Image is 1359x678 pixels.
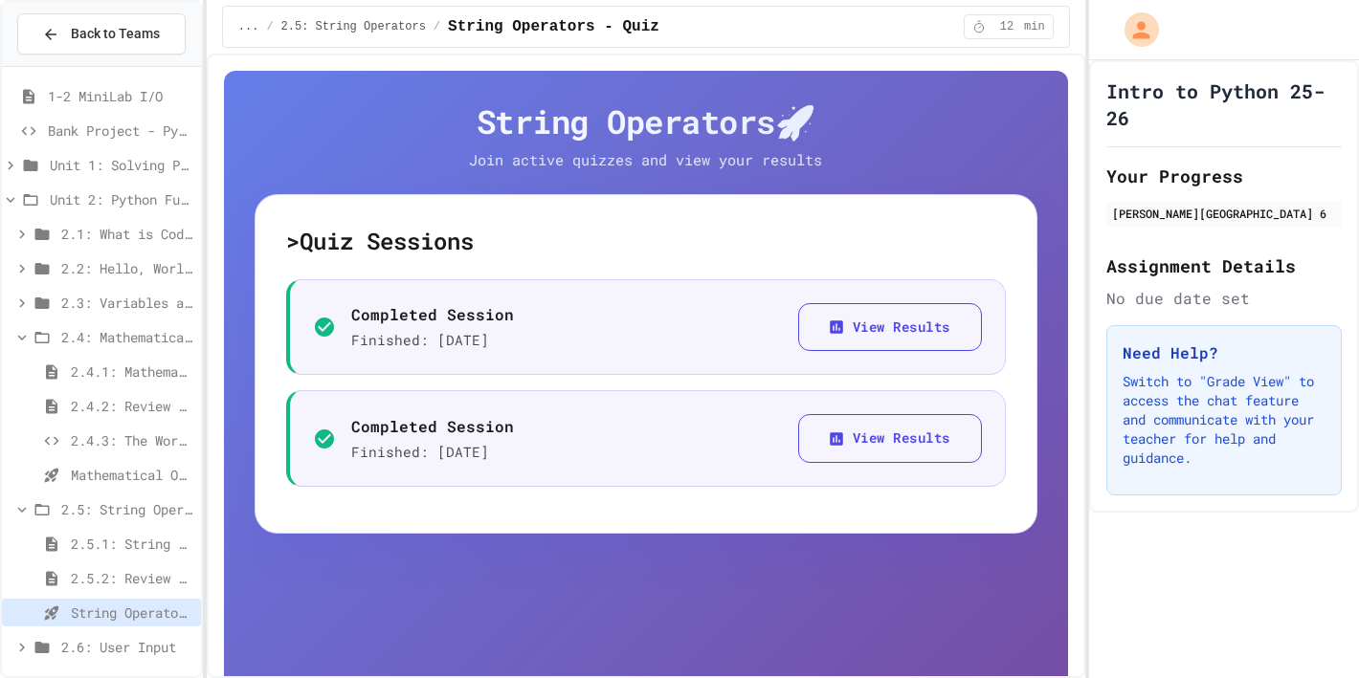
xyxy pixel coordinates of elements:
p: Completed Session [351,303,514,326]
span: 2.5: String Operators [61,499,193,519]
h1: Intro to Python 25-26 [1106,77,1342,131]
p: Finished: [DATE] [351,330,514,351]
span: 2.3: Variables and Data Types [61,293,193,313]
span: min [1024,19,1045,34]
span: Unit 1: Solving Problems in Computer Science [50,155,193,175]
p: Switch to "Grade View" to access the chat feature and communicate with your teacher for help and ... [1123,372,1326,468]
span: 2.2: Hello, World! [61,258,193,278]
h5: > Quiz Sessions [286,226,1006,256]
span: 2.4.3: The World's Worst [PERSON_NAME] Market [71,430,193,450]
span: 2.4: Mathematical Operators [61,327,193,347]
p: Completed Session [351,415,514,438]
h2: Assignment Details [1106,252,1342,279]
span: 2.5.1: String Operators [71,534,193,554]
div: My Account [1104,8,1164,52]
span: Unit 2: Python Fundamentals [50,189,193,209]
span: 2.5: String Operators [281,19,426,34]
span: 2.1: What is Code? [61,224,193,244]
span: 2.4.2: Review - Mathematical Operators [71,396,193,416]
span: 2.6: User Input [61,637,193,657]
button: View Results [798,303,982,352]
span: Back to Teams [71,24,160,44]
span: / [434,19,440,34]
h4: String Operators 🚀 [255,101,1037,142]
span: Mathematical Operators - Quiz [71,465,193,485]
h2: Your Progress [1106,163,1342,189]
button: View Results [798,414,982,463]
div: No due date set [1106,287,1342,310]
span: 2.5.2: Review - String Operators [71,568,193,588]
span: 2.4.1: Mathematical Operators [71,361,193,382]
p: Join active quizzes and view your results [431,149,861,171]
button: Back to Teams [17,13,186,55]
span: String Operators - Quiz [71,602,193,623]
span: 12 [991,19,1022,34]
span: 1-2 MiniLab I/O [48,86,193,106]
span: / [266,19,273,34]
div: [PERSON_NAME][GEOGRAPHIC_DATA] 6 [1112,205,1336,222]
span: ... [238,19,259,34]
span: Bank Project - Python [48,120,193,141]
span: String Operators - Quiz [448,15,659,38]
h3: Need Help? [1123,341,1326,364]
p: Finished: [DATE] [351,442,514,463]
